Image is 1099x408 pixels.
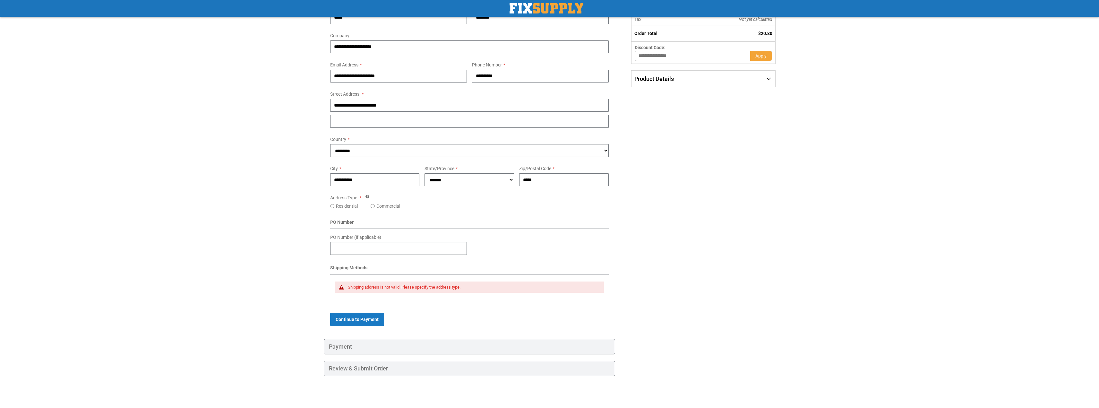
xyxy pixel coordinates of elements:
div: PO Number [330,219,609,229]
div: Shipping address is not valid. Please specify the address type. [348,285,598,290]
span: State/Province [425,166,454,171]
span: Zip/Postal Code [519,166,551,171]
span: Email Address [330,62,358,67]
span: Phone Number [472,62,502,67]
th: Tax [631,13,695,25]
span: PO Number (if applicable) [330,235,381,240]
label: Commercial [376,203,400,209]
span: Country [330,137,346,142]
span: Continue to Payment [336,317,379,322]
div: Review & Submit Order [324,361,615,376]
span: $20.80 [758,31,772,36]
span: Not yet calculated [739,17,772,22]
a: store logo [510,3,583,13]
span: Address Type [330,195,357,200]
span: Discount Code: [635,45,665,50]
span: Apply [755,53,767,58]
div: Payment [324,339,615,354]
span: Company [330,33,349,38]
strong: Order Total [634,31,657,36]
div: Shipping Methods [330,265,609,274]
span: City [330,166,338,171]
span: Product Details [634,75,674,82]
img: Fix Industrial Supply [510,3,583,13]
button: Continue to Payment [330,313,384,326]
label: Residential [336,203,358,209]
button: Apply [750,51,772,61]
span: Street Address [330,91,359,97]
